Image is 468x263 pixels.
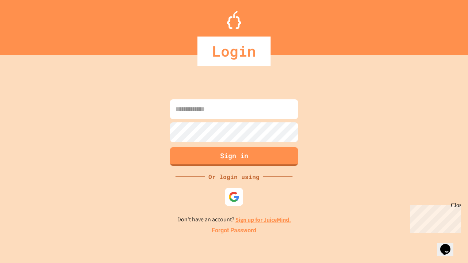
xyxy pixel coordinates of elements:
img: Logo.svg [227,11,241,29]
iframe: chat widget [437,234,461,256]
div: Or login using [205,172,263,181]
button: Sign in [170,147,298,166]
div: Login [197,37,271,66]
a: Forgot Password [212,226,256,235]
iframe: chat widget [407,202,461,233]
p: Don't have an account? [177,215,291,224]
img: google-icon.svg [229,191,239,202]
div: Chat with us now!Close [3,3,50,46]
a: Sign up for JuiceMind. [235,216,291,224]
